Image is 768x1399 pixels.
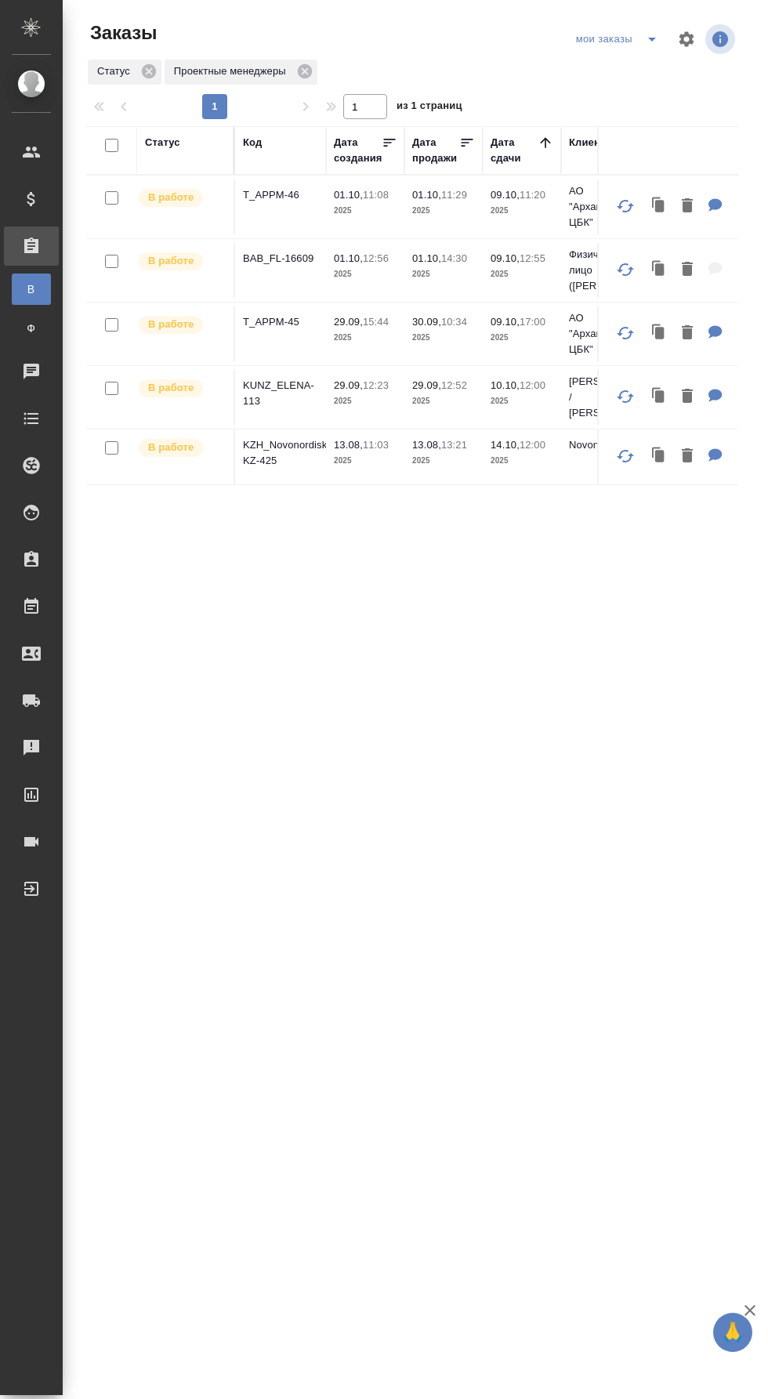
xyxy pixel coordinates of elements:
[334,252,363,264] p: 01.10,
[607,251,644,288] button: Обновить
[174,63,292,79] p: Проектные менеджеры
[674,254,701,286] button: Удалить
[572,27,668,52] div: split button
[148,380,194,396] p: В работе
[243,251,318,266] p: BAB_FL-16609
[441,252,467,264] p: 14:30
[520,189,545,201] p: 11:20
[12,313,51,344] a: Ф
[243,135,262,150] div: Код
[88,60,161,85] div: Статус
[20,321,43,336] span: Ф
[145,135,180,150] div: Статус
[148,253,194,269] p: В работе
[412,189,441,201] p: 01.10,
[441,189,467,201] p: 11:29
[137,187,226,208] div: Выставляет ПМ после принятия заказа от КМа
[491,266,553,282] p: 2025
[363,316,389,328] p: 15:44
[491,189,520,201] p: 09.10,
[412,379,441,391] p: 29.09,
[701,440,730,473] button: Для ПМ: на русский и узбекский языки Прошу учесть несколько моментов: Не нужно переводить первую ...
[569,247,644,294] p: Физическое лицо ([PERSON_NAME])
[491,135,538,166] div: Дата сдачи
[644,381,674,413] button: Клонировать
[334,439,363,451] p: 13.08,
[137,437,226,458] div: Выставляет ПМ после принятия заказа от КМа
[334,189,363,201] p: 01.10,
[569,135,605,150] div: Клиент
[713,1313,752,1352] button: 🙏
[520,252,545,264] p: 12:55
[137,251,226,272] div: Выставляет ПМ после принятия заказа от КМа
[412,393,475,409] p: 2025
[491,453,553,469] p: 2025
[569,374,644,421] p: [PERSON_NAME] / [PERSON_NAME]
[97,63,136,79] p: Статус
[334,203,397,219] p: 2025
[491,393,553,409] p: 2025
[412,203,475,219] p: 2025
[441,316,467,328] p: 10:34
[334,330,397,346] p: 2025
[86,20,157,45] span: Заказы
[644,440,674,473] button: Клонировать
[520,379,545,391] p: 12:00
[363,379,389,391] p: 12:23
[701,381,730,413] button: Для ПМ: англ/греч-рус, под нот глоссарий клиента в СК (акк Трактат): https://smartcat.com/resourc...
[12,274,51,305] a: В
[674,190,701,223] button: Удалить
[607,314,644,352] button: Обновить
[412,330,475,346] p: 2025
[520,316,545,328] p: 17:00
[491,439,520,451] p: 14.10,
[674,381,701,413] button: Удалить
[412,439,441,451] p: 13.08,
[644,317,674,350] button: Клонировать
[334,393,397,409] p: 2025
[441,439,467,451] p: 13:21
[674,317,701,350] button: Удалить
[137,314,226,335] div: Выставляет ПМ после принятия заказа от КМа
[491,316,520,328] p: 09.10,
[491,379,520,391] p: 10.10,
[607,187,644,225] button: Обновить
[412,453,475,469] p: 2025
[569,310,644,357] p: АО "Архангельский ЦБК"
[397,96,462,119] span: из 1 страниц
[491,252,520,264] p: 09.10,
[334,316,363,328] p: 29.09,
[412,266,475,282] p: 2025
[644,254,674,286] button: Клонировать
[607,437,644,475] button: Обновить
[520,439,545,451] p: 12:00
[148,190,194,205] p: В работе
[569,437,644,453] p: Novonordisk KZ
[137,378,226,399] div: Выставляет ПМ после принятия заказа от КМа
[674,440,701,473] button: Удалить
[412,252,441,264] p: 01.10,
[644,190,674,223] button: Клонировать
[334,266,397,282] p: 2025
[412,135,459,166] div: Дата продажи
[243,314,318,330] p: T_APPM-45
[334,379,363,391] p: 29.09,
[165,60,317,85] div: Проектные менеджеры
[334,135,382,166] div: Дата создания
[491,203,553,219] p: 2025
[363,252,389,264] p: 12:56
[705,24,738,54] span: Посмотреть информацию
[363,189,389,201] p: 11:08
[148,317,194,332] p: В работе
[363,439,389,451] p: 11:03
[243,187,318,203] p: T_APPM-46
[243,437,318,469] p: KZH_Novonordisk-KZ-425
[334,453,397,469] p: 2025
[441,379,467,391] p: 12:52
[569,183,644,230] p: АО "Архангельский ЦБК"
[412,316,441,328] p: 30.09,
[148,440,194,455] p: В работе
[668,20,705,58] span: Настроить таблицу
[20,281,43,297] span: В
[719,1316,746,1349] span: 🙏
